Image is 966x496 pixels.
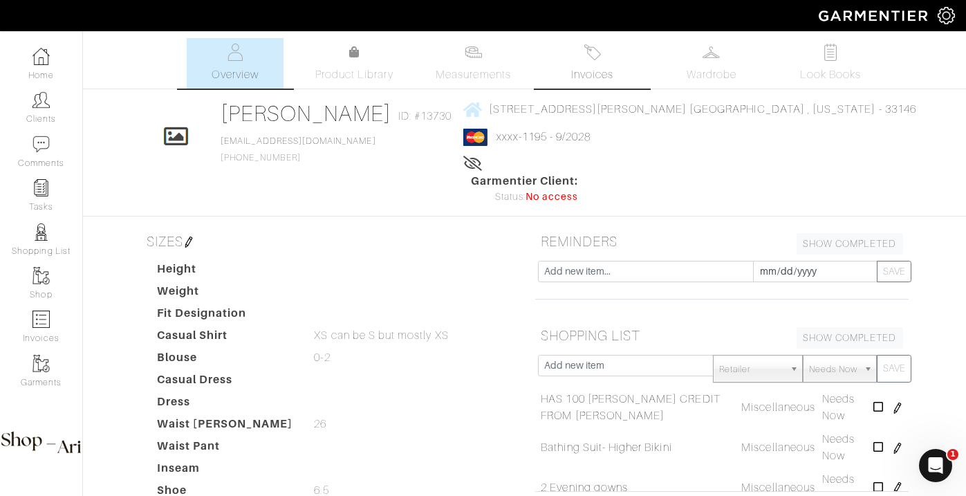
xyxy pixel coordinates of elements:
div: Status: [471,190,579,205]
button: SAVE [877,261,911,282]
input: Add new item... [538,261,754,282]
input: Add new item [538,355,714,376]
a: HAS 100 [PERSON_NAME] CREDIT FROM [PERSON_NAME] [541,391,734,424]
span: Measurements [436,66,511,83]
span: [STREET_ADDRESS][PERSON_NAME] [GEOGRAPHIC_DATA] , [US_STATE] - 33146 [489,103,916,116]
dt: Dress [147,394,304,416]
a: xxxx-1195 - 9/2028 [496,131,591,143]
img: orders-27d20c2124de7fd6de4e0e44c1d41de31381a507db9b33961299e4e07d508b8c.svg [584,44,601,61]
span: Invoices [571,66,613,83]
span: Overview [212,66,258,83]
span: 1 [947,449,958,460]
dt: Weight [147,283,304,305]
img: garments-icon-b7da505a4dc4fd61783c78ac3ca0ef83fa9d6f193b1c9dc38574b1d14d53ca28.png [32,267,50,284]
iframe: Intercom live chat [919,449,952,482]
img: dashboard-icon-dbcd8f5a0b271acd01030246c82b418ddd0df26cd7fceb0bd07c9910d44c42f6.png [32,48,50,65]
img: reminder-icon-8004d30b9f0a5d33ae49ab947aed9ed385cf756f9e5892f1edd6e32f2345188e.png [32,179,50,196]
img: pen-cf24a1663064a2ec1b9c1bd2387e9de7a2fa800b781884d57f21acf72779bad2.png [183,237,194,248]
img: basicinfo-40fd8af6dae0f16599ec9e87c0ef1c0a1fdea2edbe929e3d69a839185d80c458.svg [227,44,244,61]
img: stylists-icon-eb353228a002819b7ec25b43dbf5f0378dd9e0616d9560372ff212230b889e62.png [32,223,50,241]
dt: Inseam [147,460,304,482]
dt: Fit Designation [147,305,304,327]
a: SHOW COMPLETED [797,233,903,255]
span: Needs Now [822,393,855,422]
img: mastercard-2c98a0d54659f76b027c6839bea21931c3e23d06ea5b2b5660056f2e14d2f154.png [463,129,487,146]
img: clients-icon-6bae9207a08558b7cb47a8932f037763ab4055f8c8b6bfacd5dc20c3e0201464.png [32,91,50,109]
a: Invoices [544,38,641,89]
img: gear-icon-white-bd11855cb880d31180b6d7d6211b90ccbf57a29d726f0c71d8c61bd08dd39cc2.png [938,7,955,24]
span: 26 [314,416,326,432]
span: Needs Now [809,356,857,383]
span: No access [526,190,578,205]
a: 2 Evening gowns [541,479,628,496]
img: wardrobe-487a4870c1b7c33e795ec22d11cfc2ed9d08956e64fb3008fe2437562e282088.svg [703,44,720,61]
span: Needs Now [822,433,855,462]
span: Product Library [315,66,393,83]
span: XS can be S but mostly XS [314,327,448,344]
span: Garmentier Client: [471,173,579,190]
span: Retailer [719,356,784,383]
img: garmentier-logo-header-white-b43fb05a5012e4ada735d5af1a66efaba907eab6374d6393d1fbf88cb4ef424d.png [812,3,938,28]
dt: Blouse [147,349,304,371]
a: Bathing Suit- Higher Bikini [541,439,671,456]
a: SHOW COMPLETED [797,327,903,349]
a: Overview [187,38,284,89]
h5: SHOPPING LIST [535,322,909,349]
h5: REMINDERS [535,228,909,255]
span: Wardrobe [687,66,736,83]
h5: SIZES [141,228,514,255]
button: SAVE [877,355,911,383]
dt: Casual Dress [147,371,304,394]
img: comment-icon-a0a6a9ef722e966f86d9cbdc48e553b5cf19dbc54f86b18d962a5391bc8f6eb6.png [32,136,50,153]
img: pen-cf24a1663064a2ec1b9c1bd2387e9de7a2fa800b781884d57f21acf72779bad2.png [892,403,903,414]
a: Look Books [782,38,879,89]
span: ID: #13730 [398,108,452,125]
span: 0-2 [314,349,330,366]
a: Wardrobe [663,38,760,89]
img: todo-9ac3debb85659649dc8f770b8b6100bb5dab4b48dedcbae339e5042a72dfd3cc.svg [821,44,839,61]
a: [PERSON_NAME] [221,101,391,126]
span: Look Books [800,66,862,83]
img: orders-icon-0abe47150d42831381b5fb84f609e132dff9fe21cb692f30cb5eec754e2cba89.png [32,311,50,328]
dt: Height [147,261,304,283]
img: garments-icon-b7da505a4dc4fd61783c78ac3ca0ef83fa9d6f193b1c9dc38574b1d14d53ca28.png [32,355,50,372]
dt: Casual Shirt [147,327,304,349]
span: [PHONE_NUMBER] [221,136,375,163]
span: Miscellaneous [741,401,815,414]
a: Product Library [306,44,402,83]
a: Measurements [425,38,522,89]
span: Miscellaneous [741,441,815,454]
img: measurements-466bbee1fd09ba9460f595b01e5d73f9e2bff037440d3c8f018324cb6cdf7a4a.svg [465,44,482,61]
a: [STREET_ADDRESS][PERSON_NAME] [GEOGRAPHIC_DATA] , [US_STATE] - 33146 [463,100,916,118]
img: pen-cf24a1663064a2ec1b9c1bd2387e9de7a2fa800b781884d57f21acf72779bad2.png [892,482,903,493]
img: pen-cf24a1663064a2ec1b9c1bd2387e9de7a2fa800b781884d57f21acf72779bad2.png [892,443,903,454]
dt: Waist Pant [147,438,304,460]
span: Miscellaneous [741,481,815,494]
a: [EMAIL_ADDRESS][DOMAIN_NAME] [221,136,375,146]
dt: Waist [PERSON_NAME] [147,416,304,438]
